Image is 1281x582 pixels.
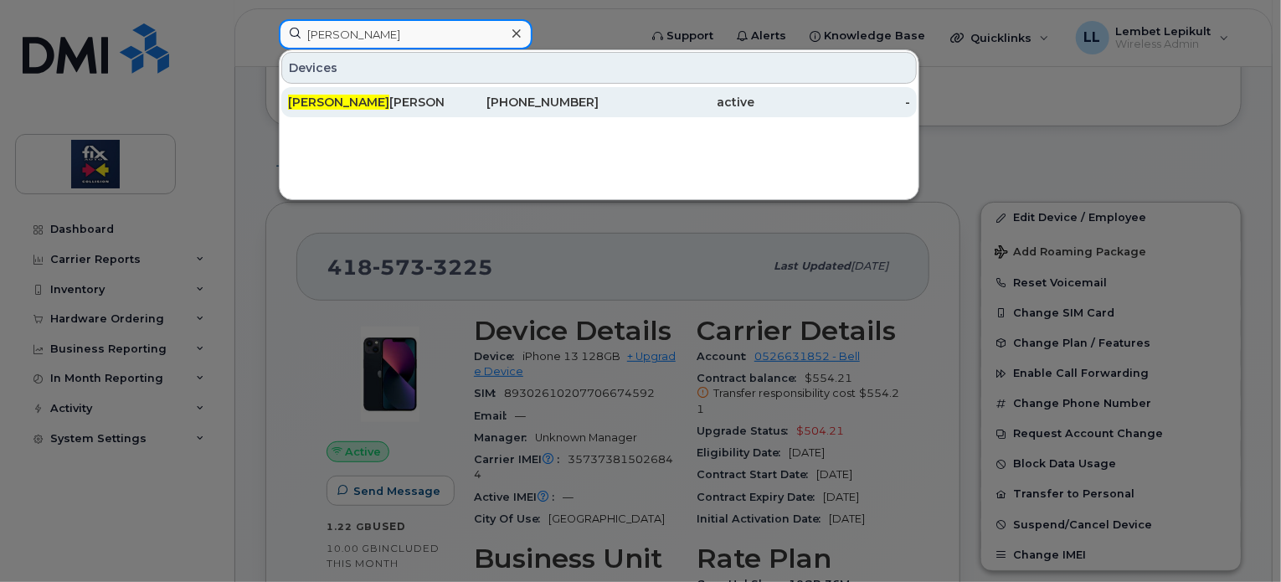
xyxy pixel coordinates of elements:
a: [PERSON_NAME][PERSON_NAME][PHONE_NUMBER]active- [281,87,917,117]
input: Find something... [279,19,532,49]
div: - [754,94,910,111]
div: [PERSON_NAME] [288,94,444,111]
span: [PERSON_NAME] [288,95,389,110]
div: active [599,94,755,111]
div: [PHONE_NUMBER] [444,94,599,111]
div: Devices [281,52,917,84]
